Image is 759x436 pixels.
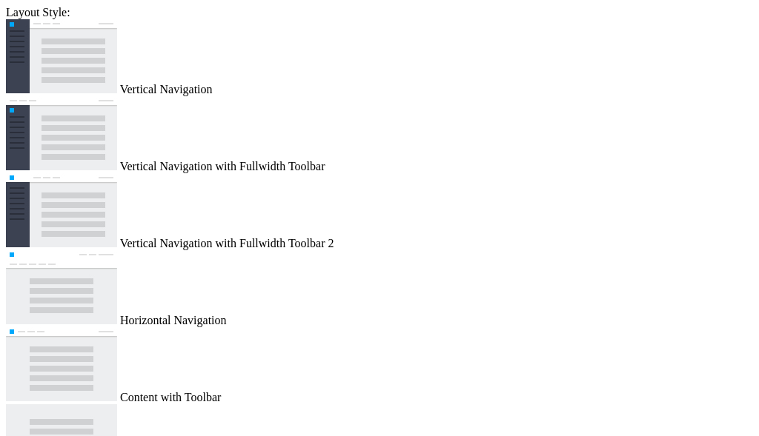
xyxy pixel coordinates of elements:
md-radio-button: Vertical Navigation [6,19,753,96]
img: vertical-nav-with-full-toolbar-2.jpg [6,173,117,247]
span: Vertical Navigation [120,83,213,95]
span: Content with Toolbar [120,391,221,403]
img: vertical-nav.jpg [6,19,117,93]
img: content-with-toolbar.jpg [6,327,117,401]
md-radio-button: Vertical Navigation with Fullwidth Toolbar [6,96,753,173]
div: Layout Style: [6,6,753,19]
md-radio-button: Horizontal Navigation [6,250,753,327]
img: horizontal-nav.jpg [6,250,117,324]
span: Vertical Navigation with Fullwidth Toolbar [120,160,325,172]
span: Vertical Navigation with Fullwidth Toolbar 2 [120,237,334,249]
span: Horizontal Navigation [120,314,227,326]
img: vertical-nav-with-full-toolbar.jpg [6,96,117,170]
md-radio-button: Vertical Navigation with Fullwidth Toolbar 2 [6,173,753,250]
md-radio-button: Content with Toolbar [6,327,753,404]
